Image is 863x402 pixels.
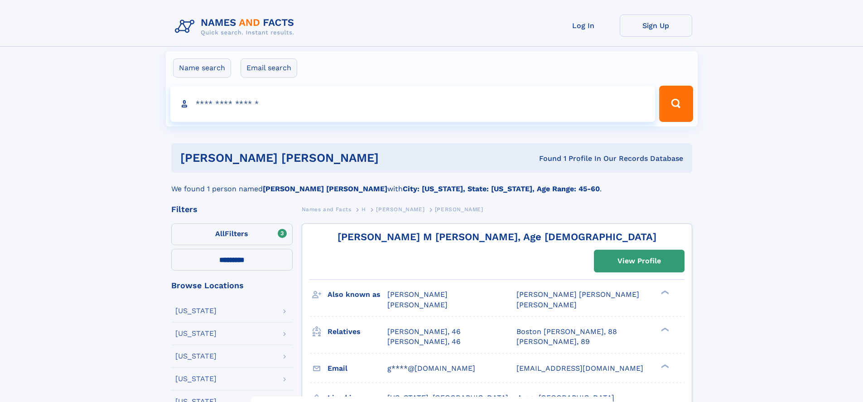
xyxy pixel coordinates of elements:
[171,15,302,39] img: Logo Names and Facts
[337,231,656,242] a: [PERSON_NAME] M [PERSON_NAME], Age [DEMOGRAPHIC_DATA]
[328,287,387,302] h3: Also known as
[387,393,508,402] span: [US_STATE], [GEOGRAPHIC_DATA]
[516,337,590,347] a: [PERSON_NAME], 89
[387,337,461,347] a: [PERSON_NAME], 46
[659,326,670,332] div: ❯
[516,290,639,299] span: [PERSON_NAME] [PERSON_NAME]
[659,363,670,369] div: ❯
[594,250,684,272] a: View Profile
[175,330,217,337] div: [US_STATE]
[263,184,387,193] b: [PERSON_NAME] [PERSON_NAME]
[171,223,293,245] label: Filters
[517,393,614,402] span: Avon, [GEOGRAPHIC_DATA]
[376,203,424,215] a: [PERSON_NAME]
[516,364,643,373] span: [EMAIL_ADDRESS][DOMAIN_NAME]
[180,152,459,164] h1: [PERSON_NAME] [PERSON_NAME]
[328,324,387,339] h3: Relatives
[175,307,217,315] div: [US_STATE]
[170,86,656,122] input: search input
[387,290,448,299] span: [PERSON_NAME]
[620,15,692,37] a: Sign Up
[659,86,693,122] button: Search Button
[171,205,293,213] div: Filters
[617,251,661,271] div: View Profile
[403,184,600,193] b: City: [US_STATE], State: [US_STATE], Age Range: 45-60
[302,203,352,215] a: Names and Facts
[215,229,225,238] span: All
[376,206,424,213] span: [PERSON_NAME]
[387,327,461,337] a: [PERSON_NAME], 46
[328,361,387,376] h3: Email
[171,281,293,290] div: Browse Locations
[171,173,692,194] div: We found 1 person named with .
[516,327,617,337] a: Boston [PERSON_NAME], 88
[362,206,366,213] span: H
[175,375,217,383] div: [US_STATE]
[362,203,366,215] a: H
[435,206,483,213] span: [PERSON_NAME]
[516,300,577,309] span: [PERSON_NAME]
[659,290,670,295] div: ❯
[459,154,683,164] div: Found 1 Profile In Our Records Database
[175,353,217,360] div: [US_STATE]
[387,300,448,309] span: [PERSON_NAME]
[547,15,620,37] a: Log In
[241,58,297,77] label: Email search
[173,58,231,77] label: Name search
